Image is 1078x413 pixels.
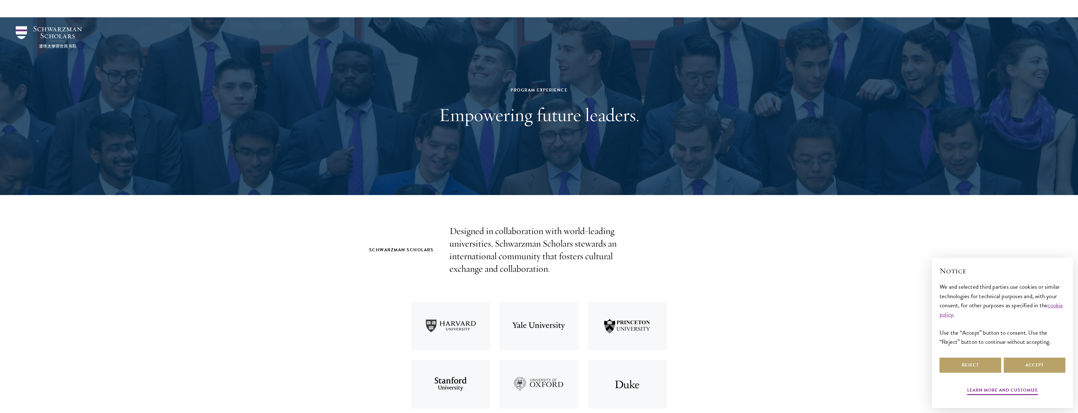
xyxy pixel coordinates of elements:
h2: Schwarzman Scholars [369,246,437,254]
button: Reject [940,358,1001,373]
img: Schwarzman Scholars [16,26,82,48]
h1: Empowering future leaders. [431,103,648,126]
h2: Notice [940,265,1065,276]
div: Program Experience [431,86,648,94]
button: Learn more and customize [967,386,1038,396]
div: We and selected third parties use cookies or similar technologies for technical purposes and, wit... [940,282,1065,346]
a: cookie policy [940,301,1063,319]
button: Accept [1004,358,1065,373]
p: Designed in collaboration with world-leading universities, Schwarzman Scholars stewards an intern... [449,225,629,275]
